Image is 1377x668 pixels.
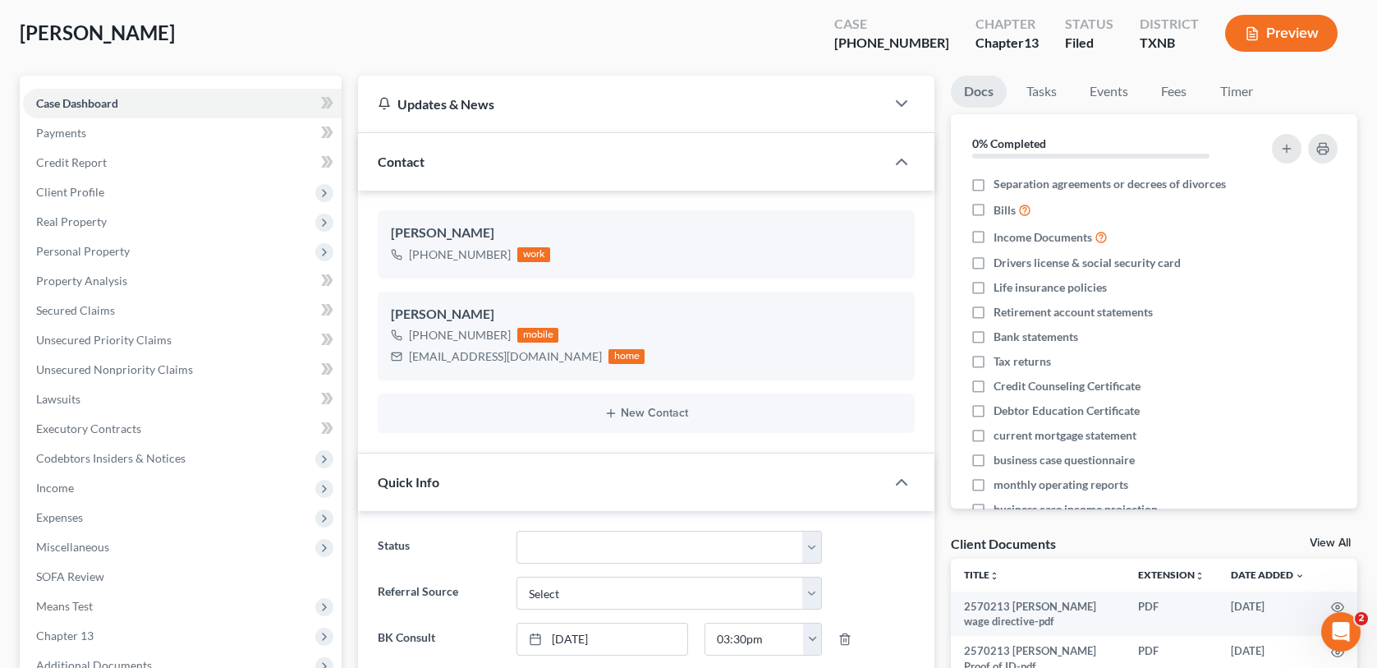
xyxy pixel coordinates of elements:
[994,176,1226,192] span: Separation agreements or decrees of divorces
[391,305,901,325] div: [PERSON_NAME]
[36,362,193,376] span: Unsecured Nonpriority Claims
[994,477,1128,493] span: monthly operating reports
[36,333,172,347] span: Unsecured Priority Claims
[409,246,511,263] div: [PHONE_NUMBER]
[36,214,107,228] span: Real Property
[1295,571,1305,581] i: expand_more
[994,452,1135,468] span: business case questionnaire
[23,89,342,118] a: Case Dashboard
[23,325,342,355] a: Unsecured Priority Claims
[517,328,558,343] div: mobile
[834,15,949,34] div: Case
[608,349,645,364] div: home
[36,274,127,288] span: Property Analysis
[975,15,1039,34] div: Chapter
[1024,35,1039,50] span: 13
[1125,592,1218,637] td: PDF
[36,599,93,613] span: Means Test
[994,329,1078,345] span: Bank statements
[1076,76,1141,108] a: Events
[1310,537,1351,549] a: View All
[36,540,109,554] span: Miscellaneous
[994,202,1016,219] span: Bills
[36,303,115,317] span: Secured Claims
[23,266,342,296] a: Property Analysis
[378,474,439,490] span: Quick Info
[951,592,1125,637] td: 2570213 [PERSON_NAME] wage directive-pdf
[994,229,1092,246] span: Income Documents
[36,126,86,140] span: Payments
[951,535,1056,552] div: Client Documents
[951,76,1007,108] a: Docs
[1355,612,1368,625] span: 2
[36,392,80,406] span: Lawsuits
[409,327,511,343] div: [PHONE_NUMBER]
[36,185,104,199] span: Client Profile
[1140,15,1199,34] div: District
[36,244,130,258] span: Personal Property
[23,118,342,148] a: Payments
[23,562,342,592] a: SOFA Review
[378,95,865,113] div: Updates & News
[994,255,1181,271] span: Drivers license & social security card
[705,624,804,655] input: -- : --
[36,155,107,169] span: Credit Report
[964,569,999,581] a: Titleunfold_more
[1195,571,1205,581] i: unfold_more
[517,624,687,655] a: [DATE]
[994,279,1107,296] span: Life insurance policies
[391,223,901,243] div: [PERSON_NAME]
[409,348,602,365] div: [EMAIL_ADDRESS][DOMAIN_NAME]
[36,422,141,435] span: Executory Contracts
[1140,34,1199,53] div: TXNB
[23,148,342,177] a: Credit Report
[517,247,550,262] div: work
[23,414,342,444] a: Executory Contracts
[975,34,1039,53] div: Chapter
[23,355,342,385] a: Unsecured Nonpriority Claims
[1148,76,1200,108] a: Fees
[1218,592,1318,637] td: [DATE]
[369,531,507,564] label: Status
[36,451,186,465] span: Codebtors Insiders & Notices
[369,623,507,656] label: BK Consult
[391,407,901,420] button: New Contact
[972,136,1046,150] strong: 0% Completed
[989,571,999,581] i: unfold_more
[994,403,1140,419] span: Debtor Education Certificate
[1065,34,1113,53] div: Filed
[1231,569,1305,581] a: Date Added expand_more
[369,577,507,610] label: Referral Source
[1207,76,1266,108] a: Timer
[23,385,342,414] a: Lawsuits
[36,510,83,524] span: Expenses
[36,481,74,495] span: Income
[36,96,118,110] span: Case Dashboard
[994,427,1136,444] span: current mortgage statement
[994,353,1051,370] span: Tax returns
[23,296,342,325] a: Secured Claims
[36,629,94,643] span: Chapter 13
[1013,76,1070,108] a: Tasks
[20,21,175,44] span: [PERSON_NAME]
[1065,15,1113,34] div: Status
[1321,612,1361,652] iframe: Intercom live chat
[1225,15,1338,52] button: Preview
[994,304,1153,320] span: Retirement account statements
[994,378,1141,394] span: Credit Counseling Certificate
[834,34,949,53] div: [PHONE_NUMBER]
[36,569,104,583] span: SOFA Review
[994,501,1158,518] span: business case income projection
[378,154,425,169] span: Contact
[1138,569,1205,581] a: Extensionunfold_more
